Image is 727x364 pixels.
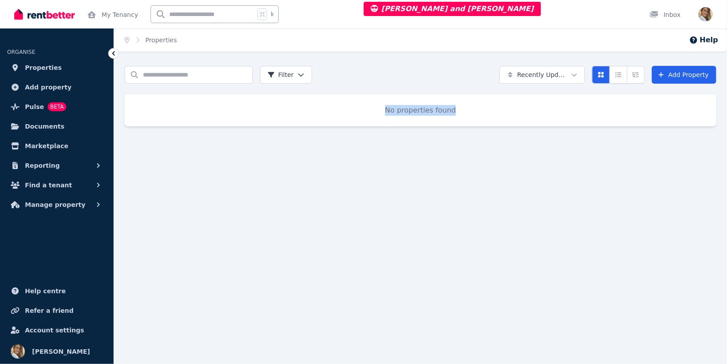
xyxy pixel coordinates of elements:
a: PulseBETA [7,98,106,116]
span: Marketplace [25,141,68,151]
span: k [271,11,274,18]
span: BETA [48,102,66,111]
img: Jodie Cartmer [699,7,713,21]
img: Jodie Cartmer [11,344,25,359]
span: Documents [25,121,65,132]
button: Card view [592,66,610,84]
button: Manage property [7,196,106,214]
button: Recently Updated [500,66,585,84]
a: Add property [7,78,106,96]
a: Help centre [7,282,106,300]
span: ORGANISE [7,49,35,55]
span: Find a tenant [25,180,72,190]
div: Inbox [650,10,681,19]
button: Expanded list view [627,66,645,84]
span: Properties [25,62,62,73]
span: Manage property [25,199,85,210]
span: Add property [25,82,72,93]
span: Recently Updated [517,70,568,79]
span: Pulse [25,101,44,112]
a: Account settings [7,321,106,339]
button: Reporting [7,157,106,174]
span: [PERSON_NAME] and [PERSON_NAME] [371,4,534,13]
a: Documents [7,117,106,135]
span: Help centre [25,286,66,296]
button: Help [689,35,718,45]
a: Add Property [652,66,716,84]
p: No properties found [135,105,706,116]
img: RentBetter [14,8,75,21]
span: Filter [268,70,294,79]
nav: Breadcrumb [114,28,187,52]
span: Refer a friend [25,305,73,316]
button: Filter [260,66,312,84]
button: Find a tenant [7,176,106,194]
a: Properties [146,36,177,44]
a: Marketplace [7,137,106,155]
button: Compact list view [609,66,627,84]
a: Properties [7,59,106,77]
div: View options [592,66,645,84]
a: Refer a friend [7,302,106,320]
span: [PERSON_NAME] [32,346,90,357]
span: Reporting [25,160,60,171]
span: Account settings [25,325,84,336]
